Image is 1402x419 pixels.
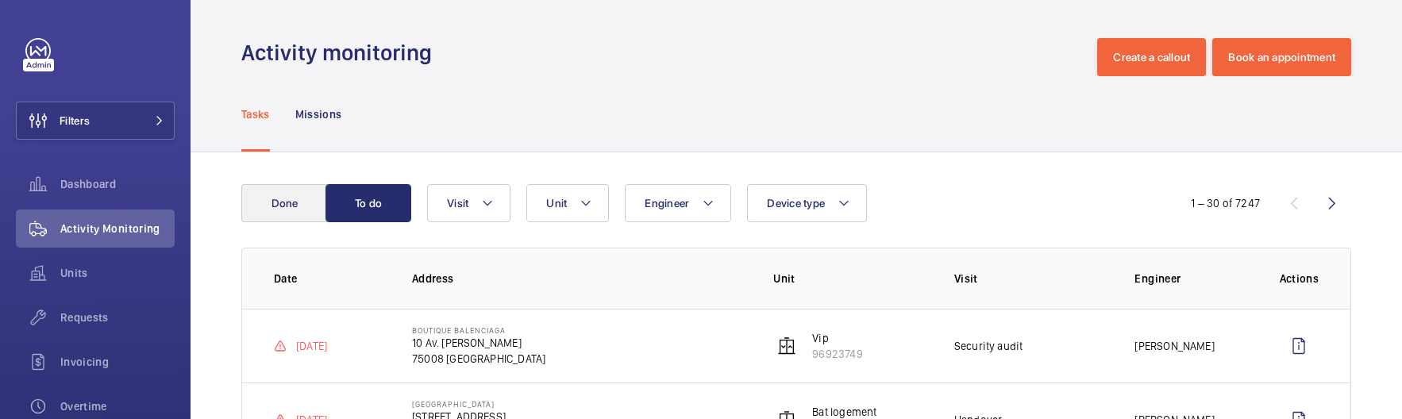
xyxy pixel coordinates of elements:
span: Activity Monitoring [60,221,175,236]
span: Filters [60,113,90,129]
h1: Activity monitoring [241,38,441,67]
span: Dashboard [60,176,175,192]
button: Done [241,184,327,222]
button: Engineer [625,184,731,222]
p: Engineer [1134,271,1254,286]
p: Unit [773,271,929,286]
p: Actions [1280,271,1319,286]
button: Unit [526,184,609,222]
span: Visit [447,197,468,209]
button: To do [325,184,411,222]
p: Date [274,271,387,286]
p: 75008 [GEOGRAPHIC_DATA] [412,351,545,367]
p: 96923749 [812,346,862,362]
span: Device type [767,197,825,209]
p: [PERSON_NAME] [1134,338,1214,354]
button: Filters [16,102,175,140]
span: Invoicing [60,354,175,370]
div: 1 – 30 of 7247 [1191,195,1260,211]
span: Requests [60,309,175,325]
p: Tasks [241,106,270,122]
button: Visit [427,184,510,222]
p: Address [412,271,748,286]
p: Visit [954,271,1110,286]
span: Unit [546,197,567,209]
p: Vip [812,330,862,346]
span: Units [60,265,175,281]
p: Boutique Balenciaga [412,325,545,335]
p: 10 Av. [PERSON_NAME] [412,335,545,351]
p: Security audit [954,338,1023,354]
span: Overtime [60,398,175,414]
p: Missions [295,106,342,122]
button: Book an appointment [1212,38,1351,76]
p: [DATE] [296,338,327,354]
img: elevator.svg [777,336,796,356]
span: Engineer [645,197,689,209]
button: Create a callout [1097,38,1206,76]
button: Device type [747,184,867,222]
p: [GEOGRAPHIC_DATA] [412,399,545,409]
